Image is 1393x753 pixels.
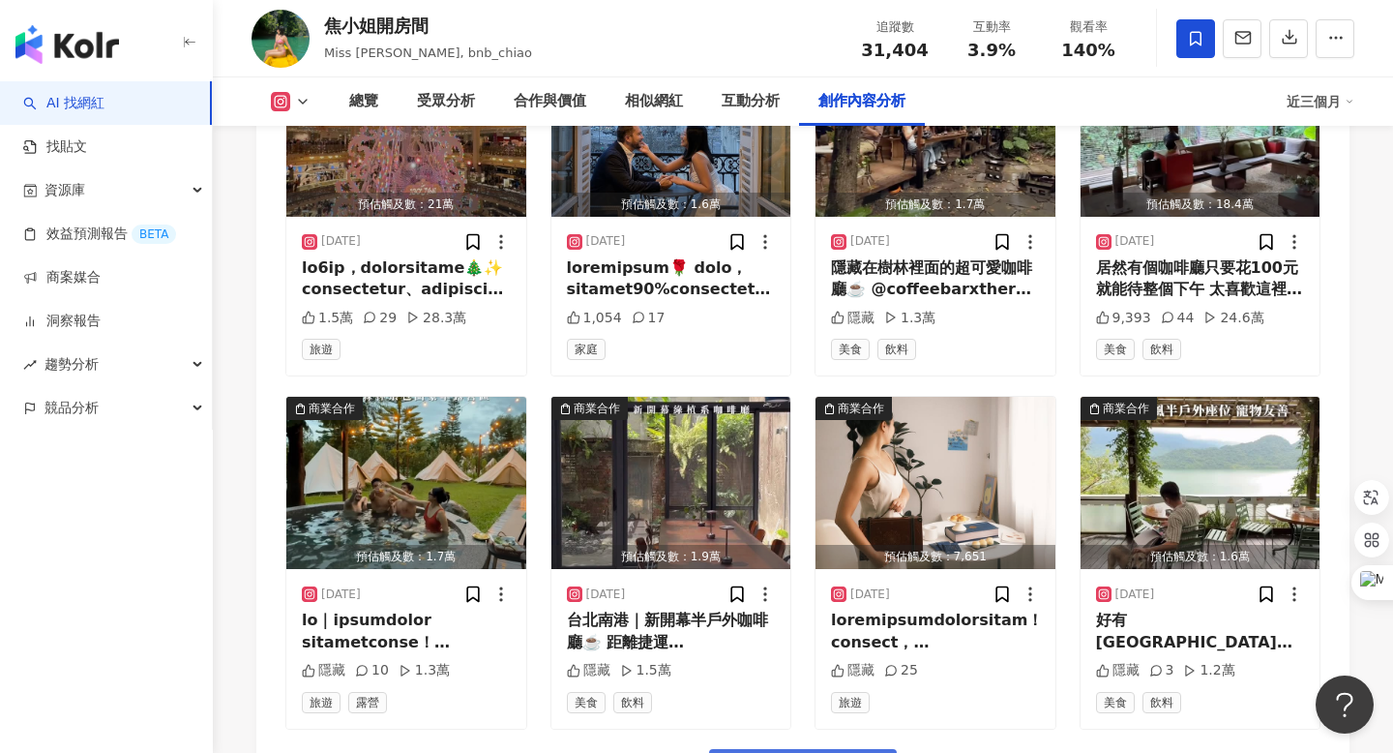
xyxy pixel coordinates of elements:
div: 商業合作 [1103,399,1149,418]
img: post-image [286,397,526,569]
img: post-image [815,397,1055,569]
div: [DATE] [850,587,890,603]
div: [DATE] [586,233,626,250]
button: 預估觸及數：1.6萬 [551,45,791,217]
span: 家庭 [567,339,606,360]
span: 3.9% [967,41,1016,60]
div: [DATE] [1115,233,1155,250]
div: [DATE] [850,233,890,250]
span: 美食 [1096,339,1135,360]
button: 商業合作預估觸及數：7,651 [815,397,1055,569]
span: 飲料 [1142,339,1181,360]
div: 受眾分析 [417,90,475,113]
a: 洞察報告 [23,312,101,331]
span: 140% [1061,41,1115,60]
button: 預估觸及數：18.4萬 [1081,45,1320,217]
div: 預估觸及數：1.6萬 [551,193,791,217]
button: 商業合作預估觸及數：1.6萬 [1081,397,1320,569]
span: 旅遊 [302,692,341,713]
div: 商業合作 [574,399,620,418]
img: post-image [815,45,1055,217]
button: 商業合作預估觸及數：21萬 [286,45,526,217]
div: 觀看率 [1052,17,1125,37]
div: 3 [1149,661,1174,680]
span: 資源庫 [44,168,85,212]
div: 預估觸及數：21萬 [286,193,526,217]
div: 隱藏在樹林裡面的超可愛咖啡廳☕️ @coffeebarxthere 那天去的時候下大雨，但完全不減這裡的魅力 放晴後，坐在樹林裡面享受甜點還有大自然的沐浴 很愜意放鬆的地方，推薦給你們！ （蚊子... [831,257,1040,301]
div: [DATE] [1115,587,1155,603]
button: 商業合作預估觸及數：1.9萬 [551,397,791,569]
div: 25 [884,661,918,680]
div: 好有[GEOGRAPHIC_DATA]度假感的景觀餐廳！ 終於來朝聖這家在[GEOGRAPHIC_DATA]的環湖咖啡好食 座位分為半戶外區跟室內座位 我個人覺得戶外座位區視野更漂亮，而且有風扇... [1096,610,1305,653]
div: 追蹤數 [858,17,932,37]
button: 預估觸及數：1.7萬 [815,45,1055,217]
div: 預估觸及數：1.7萬 [286,545,526,569]
span: 31,404 [861,40,928,60]
div: 隱藏 [302,661,345,680]
a: searchAI 找網紅 [23,94,104,113]
div: 10 [355,661,389,680]
div: 隱藏 [831,661,874,680]
img: post-image [286,45,526,217]
div: [DATE] [321,233,361,250]
img: post-image [1081,397,1320,569]
span: 飲料 [1142,692,1181,713]
iframe: Help Scout Beacon - Open [1316,676,1374,734]
a: 找貼文 [23,137,87,157]
div: 9,393 [1096,309,1151,328]
div: 29 [363,309,397,328]
div: 預估觸及數：1.6萬 [1081,545,1320,569]
div: 1.5萬 [620,661,671,680]
img: KOL Avatar [252,10,310,68]
div: 創作內容分析 [818,90,905,113]
span: rise [23,358,37,372]
img: logo [15,25,119,64]
div: 近三個月 [1287,86,1354,117]
div: 互動分析 [722,90,780,113]
span: 美食 [831,339,870,360]
div: 預估觸及數：18.4萬 [1081,193,1320,217]
span: 飲料 [613,692,652,713]
div: 1.3萬 [884,309,935,328]
div: lo6ip，dolorsitame🎄✨ consectetur、adipiscin 🍷elitsed，doeiusmodtem～ incididuntu！labore✈️ 5 etdolo ma... [302,257,511,301]
div: 總覽 [349,90,378,113]
div: 預估觸及數：1.7萬 [815,193,1055,217]
div: 1.3萬 [399,661,450,680]
div: 1.5萬 [302,309,353,328]
div: 合作與價值 [514,90,586,113]
div: 24.6萬 [1203,309,1263,328]
div: 17 [632,309,666,328]
div: loremipsum🌹 dolo，sitamet90%consecteturadi！elits，doeiusmodte💫✨ incididuntu，laboreetd4magnaaliquaen... [567,257,776,301]
div: 隱藏 [1096,661,1140,680]
span: 旅遊 [302,339,341,360]
div: 隱藏 [831,309,874,328]
span: 趨勢分析 [44,343,99,386]
div: 商業合作 [309,399,355,418]
div: 焦小姐開房間 [324,14,532,38]
span: 旅遊 [831,692,870,713]
img: post-image [1081,45,1320,217]
button: 商業合作預估觸及數：1.7萬 [286,397,526,569]
span: 飲料 [877,339,916,360]
div: 台北南港｜新開幕半戶外咖啡廳☕️ 距離捷運[GEOGRAPHIC_DATA]站走路只要3分鐘 就有一間好有質感、裝潢漂亮、餐點好吃的咖啡廳 尤其是這個半戶外的陽光屋空間 幸運遇到天氣好的時候真的... [567,610,776,653]
span: Miss [PERSON_NAME], bnb_chiao [324,45,532,60]
div: 居然有個咖啡廳只要花100元就能待整個下午 太喜歡這裡了！ 每個人$100就可以喝茶（或咖啡）+嗑瓜子到飽 要在這裡賴多久都可以 老闆非常熱心介紹他的佈置 重點是他還養了七隻超可愛親人的小貓咪 ... [1096,257,1305,301]
div: [DATE] [586,587,626,603]
div: 互動率 [955,17,1028,37]
div: 預估觸及數：7,651 [815,545,1055,569]
a: 商案媒合 [23,268,101,287]
span: 美食 [1096,692,1135,713]
div: 相似網紅 [625,90,683,113]
div: 隱藏 [567,661,610,680]
div: lo｜ipsumdolor sitametconse！adipiscing、elitseddoeiusmodtemp？ incididuntutlaboreetdolo Magn Aliq en... [302,610,511,653]
a: 效益預測報告BETA [23,225,176,244]
div: 44 [1161,309,1195,328]
img: post-image [551,45,791,217]
span: 競品分析 [44,386,99,430]
div: loremipsumdolorsitam！ consect，adipiscingelitseddoeiusmod！ tempo，incididuntutlabor～ etdoloremagnaa... [831,610,1040,653]
span: 美食 [567,692,606,713]
div: 預估觸及數：1.9萬 [551,545,791,569]
div: [DATE] [321,587,361,603]
div: 1,054 [567,309,622,328]
span: 露營 [348,692,387,713]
